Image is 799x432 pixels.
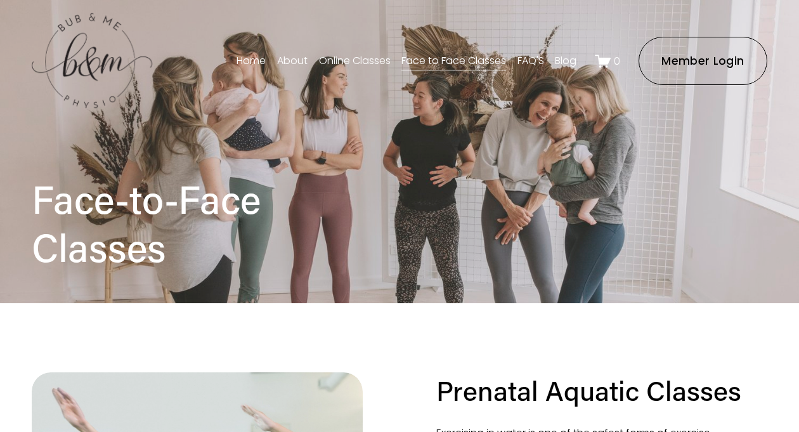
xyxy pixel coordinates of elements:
[237,51,266,71] a: Home
[661,53,744,69] ms-portal-inner: Member Login
[401,51,506,71] a: Face to Face Classes
[277,51,308,71] a: About
[436,372,741,408] h2: Prenatal Aquatic Classes
[555,51,576,71] a: Blog
[639,37,767,85] a: Member Login
[595,53,620,69] a: 0 items in cart
[517,51,544,71] a: FAQ'S
[32,175,399,271] h1: Face-to-Face Classes
[319,51,391,71] a: Online Classes
[614,54,620,69] span: 0
[32,12,152,110] img: bubandme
